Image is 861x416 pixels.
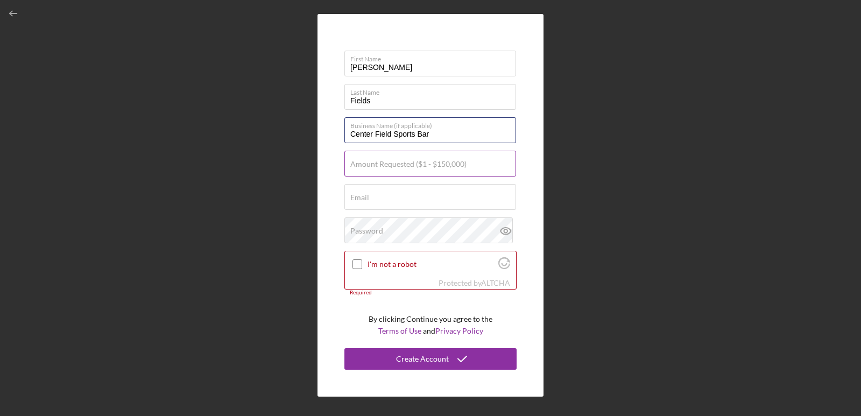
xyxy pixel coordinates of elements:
button: Create Account [344,348,517,370]
label: Business Name (if applicable) [350,118,516,130]
a: Terms of Use [378,326,421,335]
p: By clicking Continue you agree to the and [369,313,492,337]
label: Password [350,227,383,235]
a: Visit Altcha.org [498,262,510,271]
div: Protected by [439,279,510,287]
a: Visit Altcha.org [481,278,510,287]
label: Last Name [350,84,516,96]
label: First Name [350,51,516,63]
div: Create Account [396,348,449,370]
div: Required [344,290,517,296]
label: I'm not a robot [368,260,495,269]
a: Privacy Policy [435,326,483,335]
label: Amount Requested ($1 - $150,000) [350,160,467,168]
label: Email [350,193,369,202]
